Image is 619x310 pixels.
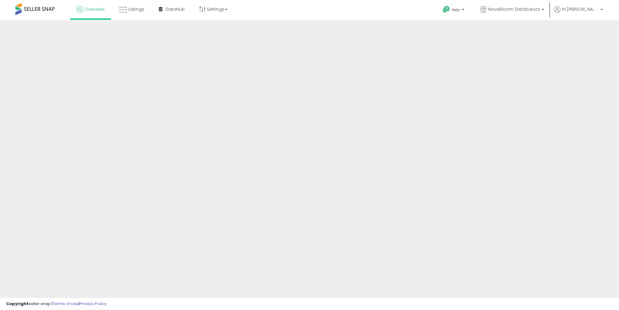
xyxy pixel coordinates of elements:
span: Listings [128,6,144,12]
span: Overview [84,6,104,12]
span: Help [452,7,460,12]
span: DataHub [165,6,185,12]
i: Get Help [442,6,450,13]
a: Help [438,1,470,20]
span: NoveBloom Distributors [488,6,540,12]
span: Hi [PERSON_NAME] [562,6,599,12]
a: Hi [PERSON_NAME] [554,6,603,20]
